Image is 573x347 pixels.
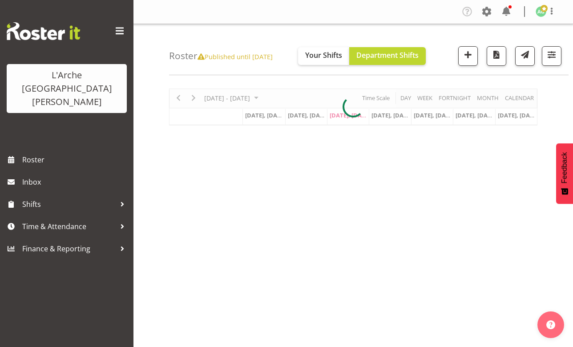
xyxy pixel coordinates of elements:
[22,220,116,233] span: Time & Attendance
[515,46,535,66] button: Send a list of all shifts for the selected filtered period to all rostered employees.
[458,46,478,66] button: Add a new shift
[7,22,80,40] img: Rosterit website logo
[22,198,116,211] span: Shifts
[487,46,506,66] button: Download a PDF of the roster according to the set date range.
[356,50,419,60] span: Department Shifts
[556,143,573,204] button: Feedback - Show survey
[561,152,569,183] span: Feedback
[198,52,273,61] span: Published until [DATE]
[349,47,426,65] button: Department Shifts
[298,47,349,65] button: Your Shifts
[169,51,273,61] h4: Roster
[22,242,116,255] span: Finance & Reporting
[305,50,342,60] span: Your Shifts
[542,46,561,66] button: Filter Shifts
[22,175,129,189] span: Inbox
[546,320,555,329] img: help-xxl-2.png
[22,153,129,166] span: Roster
[16,69,118,109] div: L'Arche [GEOGRAPHIC_DATA][PERSON_NAME]
[536,6,546,17] img: adrian-garduque52.jpg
